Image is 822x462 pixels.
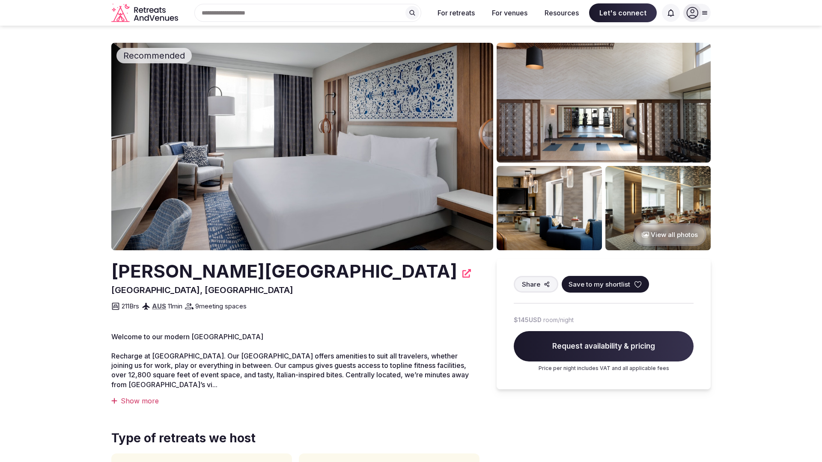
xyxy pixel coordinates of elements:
span: Welcome to our modern [GEOGRAPHIC_DATA] [111,332,263,341]
span: Type of retreats we host [111,430,256,447]
span: Request availability & pricing [514,331,694,362]
span: Save to my shortlist [569,280,630,289]
div: Show more [111,396,479,406]
button: For venues [485,3,534,22]
button: Save to my shortlist [562,276,649,293]
img: Venue gallery photo [605,166,711,250]
img: Venue cover photo [111,43,493,250]
button: View all photos [633,223,706,246]
span: Let's connect [589,3,657,22]
p: Price per night includes VAT and all applicable fees [514,365,694,372]
span: 9 meeting spaces [195,302,247,311]
span: room/night [543,316,574,324]
span: 211 Brs [122,302,139,311]
button: For retreats [431,3,482,22]
a: AUS [152,302,166,310]
img: Venue gallery photo [497,43,711,163]
div: Recommended [116,48,192,63]
span: 11 min [168,302,182,311]
h2: [PERSON_NAME][GEOGRAPHIC_DATA] [111,259,457,284]
span: Share [522,280,540,289]
span: Recommended [120,50,188,62]
button: Share [514,276,558,293]
svg: Retreats and Venues company logo [111,3,180,23]
a: Visit the homepage [111,3,180,23]
span: Recharge at [GEOGRAPHIC_DATA]. Our [GEOGRAPHIC_DATA] offers amenities to suit all travelers, whet... [111,352,469,389]
span: $145 USD [514,316,542,324]
button: Resources [538,3,586,22]
span: [GEOGRAPHIC_DATA], [GEOGRAPHIC_DATA] [111,285,293,295]
img: Venue gallery photo [497,166,602,250]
